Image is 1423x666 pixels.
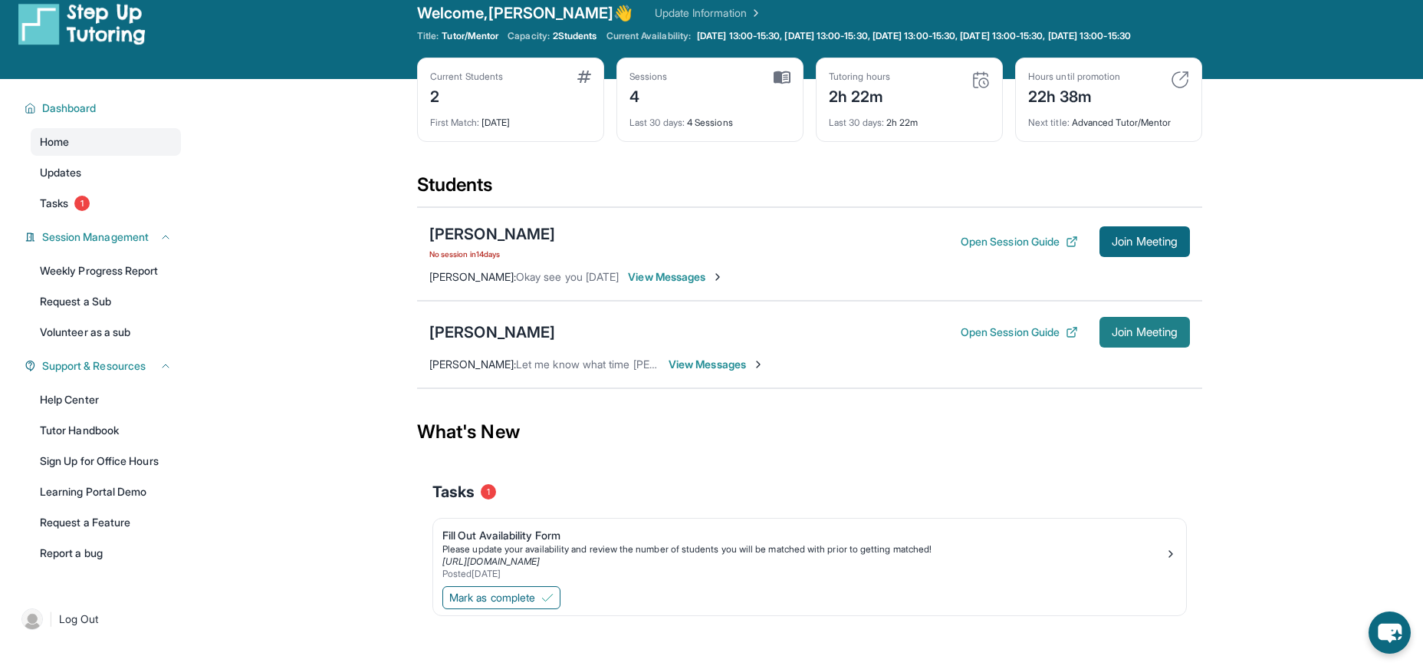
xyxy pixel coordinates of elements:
[1099,317,1190,348] button: Join Meeting
[442,30,498,42] span: Tutor/Mentor
[697,30,1131,42] span: [DATE] 13:00-15:30, [DATE] 13:00-15:30, [DATE] 13:00-15:30, [DATE] 13:00-15:30, [DATE] 13:00-15:30
[442,543,1165,556] div: Please update your availability and review the number of students you will be matched with prior ...
[694,30,1134,42] a: [DATE] 13:00-15:30, [DATE] 13:00-15:30, [DATE] 13:00-15:30, [DATE] 13:00-15:30, [DATE] 13:00-15:30
[42,358,146,374] span: Support & Resources
[1112,237,1178,246] span: Join Meeting
[516,270,619,283] span: Okay see you [DATE]
[961,325,1078,340] button: Open Session Guide
[629,117,685,128] span: Last 30 days :
[40,196,68,211] span: Tasks
[31,478,181,506] a: Learning Portal Demo
[433,519,1186,583] a: Fill Out Availability FormPlease update your availability and review the number of students you w...
[1369,612,1411,654] button: chat-button
[508,30,550,42] span: Capacity:
[442,556,540,567] a: [URL][DOMAIN_NAME]
[541,592,554,604] img: Mark as complete
[442,568,1165,580] div: Posted [DATE]
[74,196,90,211] span: 1
[829,71,890,83] div: Tutoring hours
[42,101,97,116] span: Dashboard
[1028,107,1189,129] div: Advanced Tutor/Mentor
[36,229,172,245] button: Session Management
[553,30,597,42] span: 2 Students
[430,83,503,107] div: 2
[711,271,724,283] img: Chevron-Right
[606,30,691,42] span: Current Availability:
[417,173,1202,206] div: Students
[1112,328,1178,337] span: Join Meeting
[31,318,181,346] a: Volunteer as a sub
[829,83,890,107] div: 2h 22m
[31,288,181,315] a: Request a Sub
[752,358,764,371] img: Chevron-Right
[669,357,764,372] span: View Messages
[18,2,146,45] img: logo
[1028,117,1070,128] span: Next title :
[42,229,149,245] span: Session Management
[971,71,990,89] img: card
[829,107,990,129] div: 2h 22m
[442,586,560,609] button: Mark as complete
[429,321,555,343] div: [PERSON_NAME]
[31,386,181,414] a: Help Center
[31,539,181,567] a: Report a bug
[747,5,762,21] img: Chevron Right
[40,165,82,180] span: Updates
[36,358,172,374] button: Support & Resources
[430,107,591,129] div: [DATE]
[430,71,503,83] div: Current Students
[629,71,668,83] div: Sessions
[961,234,1078,249] button: Open Session Guide
[628,269,724,285] span: View Messages
[31,128,181,156] a: Home
[429,358,516,371] span: [PERSON_NAME] :
[1028,71,1120,83] div: Hours until promotion
[31,159,181,186] a: Updates
[417,30,439,42] span: Title:
[429,248,555,260] span: No session in 14 days
[516,358,922,371] span: Let me know what time [PERSON_NAME] before the end of the day okay for [DATE]
[31,447,181,475] a: Sign Up for Office Hours
[774,71,790,84] img: card
[429,270,516,283] span: [PERSON_NAME] :
[15,602,181,636] a: |Log Out
[1028,83,1120,107] div: 22h 38m
[31,509,181,536] a: Request a Feature
[432,481,475,503] span: Tasks
[40,134,69,150] span: Home
[49,610,53,628] span: |
[577,71,591,83] img: card
[31,257,181,285] a: Weekly Progress Report
[429,223,555,245] div: [PERSON_NAME]
[31,417,181,444] a: Tutor Handbook
[417,398,1202,466] div: What's New
[21,608,43,630] img: user-img
[449,590,535,605] span: Mark as complete
[1099,226,1190,257] button: Join Meeting
[629,107,790,129] div: 4 Sessions
[655,5,762,21] a: Update Information
[430,117,479,128] span: First Match :
[36,101,172,116] button: Dashboard
[829,117,884,128] span: Last 30 days :
[31,190,181,217] a: Tasks1
[629,83,668,107] div: 4
[442,528,1165,543] div: Fill Out Availability Form
[481,484,496,499] span: 1
[59,612,99,627] span: Log Out
[417,2,633,24] span: Welcome, [PERSON_NAME] 👋
[1171,71,1189,89] img: card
